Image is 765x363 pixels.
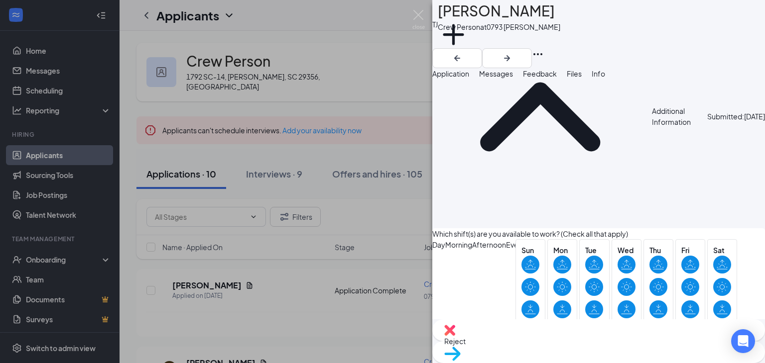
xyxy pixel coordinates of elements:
[451,52,463,64] svg: ArrowLeftNew
[445,239,472,250] span: Morning
[432,9,648,224] svg: ChevronUp
[432,228,628,239] span: Which shift(s) are you available to work? (Check all that apply)
[523,69,557,78] span: Feedback
[438,19,469,50] svg: Plus
[482,48,532,68] button: ArrowRight
[592,69,605,78] span: Info
[731,329,755,353] div: Open Intercom Messenger
[585,245,603,256] span: Tue
[472,239,506,250] span: Afternoon
[432,48,482,68] button: ArrowLeftNew
[532,48,544,60] svg: Ellipses
[618,245,636,256] span: Wed
[713,245,731,256] span: Sat
[438,22,560,32] div: Crew Person at 0793 [PERSON_NAME]
[432,239,445,250] span: Day
[432,19,438,30] div: TJ
[567,69,582,78] span: Files
[444,336,753,347] span: Reject
[707,111,744,122] span: Submitted:
[649,245,667,256] span: Thu
[432,69,469,78] span: Application
[553,245,571,256] span: Mon
[501,52,513,64] svg: ArrowRight
[521,245,539,256] span: Sun
[506,239,532,250] span: Evening
[744,111,765,122] span: [DATE]
[652,105,699,127] div: Additional Information
[681,245,699,256] span: Fri
[479,69,513,78] span: Messages
[438,19,469,61] button: PlusAdd a tag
